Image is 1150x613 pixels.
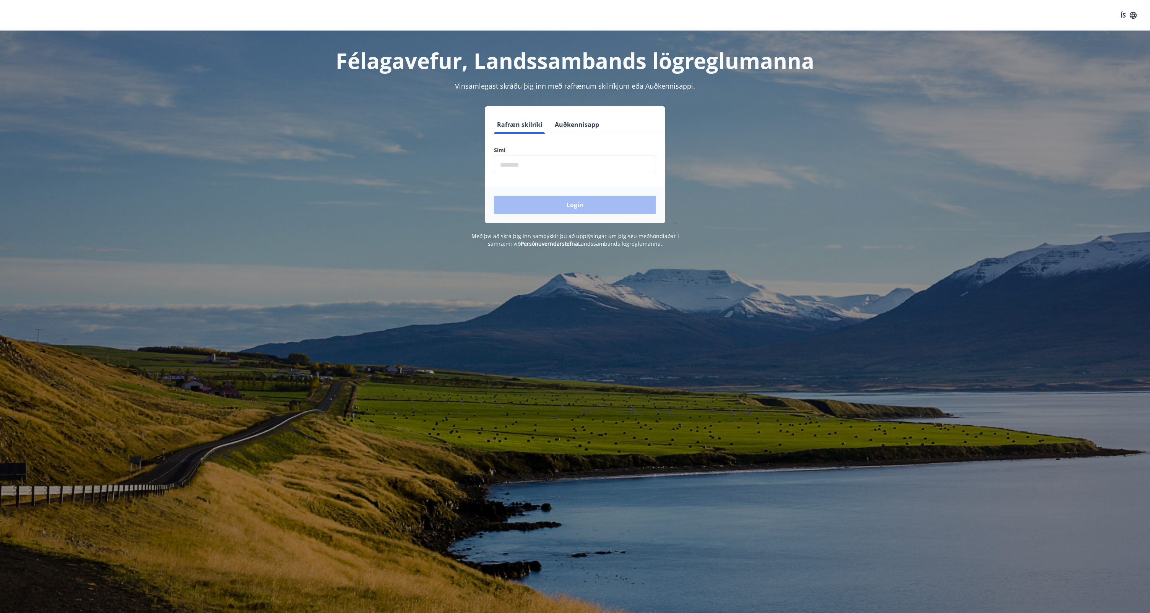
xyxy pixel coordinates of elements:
label: Sími [494,146,656,154]
a: Persónuverndarstefna [521,240,578,247]
button: Rafræn skilríki [494,115,546,134]
span: Vinsamlegast skráðu þig inn með rafrænum skilríkjum eða Auðkennisappi. [455,81,695,91]
button: Auðkennisapp [552,115,602,134]
h1: Félagavefur, Landssambands lögreglumanna [309,46,841,75]
button: ÍS [1116,8,1141,22]
span: Með því að skrá þig inn samþykkir þú að upplýsingar um þig séu meðhöndlaðar í samræmi við Landssa... [471,232,679,247]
